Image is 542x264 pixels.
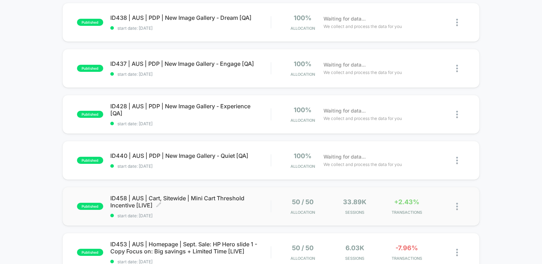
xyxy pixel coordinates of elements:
[456,19,458,26] img: close
[294,14,311,22] span: 100%
[294,106,311,114] span: 100%
[456,203,458,210] img: close
[110,121,271,126] span: start date: [DATE]
[456,249,458,256] img: close
[291,26,315,31] span: Allocation
[77,65,103,72] span: published
[291,210,315,215] span: Allocation
[323,107,366,115] span: Waiting for data...
[396,244,418,252] span: -7.96%
[331,210,379,215] span: Sessions
[456,157,458,164] img: close
[291,118,315,123] span: Allocation
[323,115,402,122] span: We collect and process the data for you
[110,195,271,209] span: ID458 | AUS | Cart, Sitewide | Mini Cart Threshold Incentive [LIVE]
[394,198,419,206] span: +2.43%
[323,161,402,168] span: We collect and process the data for you
[110,60,271,67] span: ID437 | AUS | PDP | New Image Gallery - Engage [QA]
[291,256,315,261] span: Allocation
[382,210,431,215] span: TRANSACTIONS
[382,256,431,261] span: TRANSACTIONS
[110,71,271,77] span: start date: [DATE]
[110,241,271,255] span: ID453 | AUS | Homepage | Sept. Sale: HP Hero slide 1 - Copy Focus on: Big savings + Limited Time ...
[323,15,366,23] span: Waiting for data...
[323,61,366,69] span: Waiting for data...
[456,65,458,72] img: close
[331,256,379,261] span: Sessions
[294,152,311,160] span: 100%
[291,164,315,169] span: Allocation
[110,163,271,169] span: start date: [DATE]
[77,249,103,256] span: published
[323,23,402,30] span: We collect and process the data for you
[323,153,366,161] span: Waiting for data...
[110,103,271,117] span: ID428 | AUS | PDP | New Image Gallery - Experience [QA]
[110,152,271,159] span: ID440 | AUS | PDP | New Image Gallery - Quiet [QA]
[77,19,103,26] span: published
[77,157,103,164] span: published
[291,72,315,77] span: Allocation
[292,244,314,252] span: 50 / 50
[323,69,402,76] span: We collect and process the data for you
[294,60,311,68] span: 100%
[456,111,458,118] img: close
[110,213,271,218] span: start date: [DATE]
[77,111,103,118] span: published
[345,244,364,252] span: 6.03k
[77,203,103,210] span: published
[110,14,271,21] span: ID438 | AUS | PDP | New Image Gallery - Dream [QA]
[110,25,271,31] span: start date: [DATE]
[292,198,314,206] span: 50 / 50
[343,198,366,206] span: 33.89k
